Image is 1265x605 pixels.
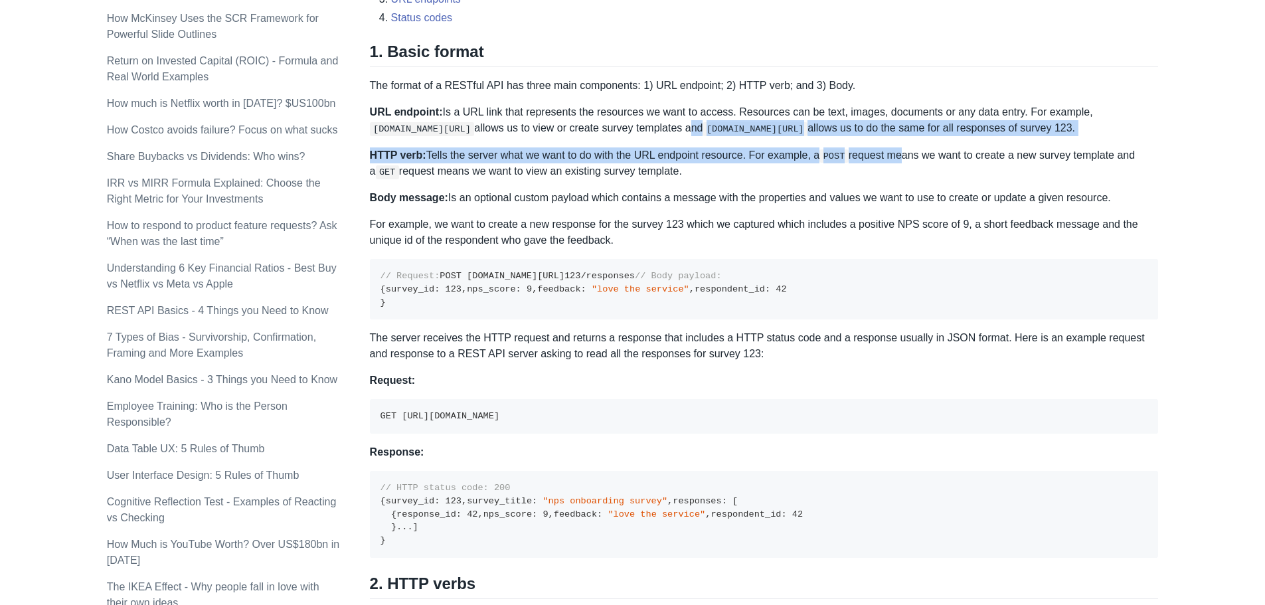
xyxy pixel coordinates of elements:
p: The server receives the HTTP request and returns a response that includes a HTTP status code and ... [370,330,1159,362]
span: } [391,522,396,532]
span: : [581,284,586,294]
span: { [380,284,386,294]
strong: Body message: [370,192,448,203]
span: , [462,284,467,294]
a: IRR vs MIRR Formula Explained: Choose the Right Metric for Your Investments [107,177,321,205]
code: GET [URL][DOMAIN_NAME] [380,411,499,421]
code: POST [819,149,849,163]
a: Share Buybacks vs Dividends: Who wins? [107,151,305,162]
span: , [667,496,673,506]
code: [DOMAIN_NAME][URL] [703,122,807,135]
a: Understanding 6 Key Financial Ratios - Best Buy vs Netflix vs Meta vs Apple [107,262,337,290]
span: , [462,496,467,506]
span: , [689,284,695,294]
span: : [434,284,440,294]
p: For example, we want to create a new response for the survey 123 which we captured which includes... [370,216,1159,248]
span: ] [413,522,418,532]
span: 123 [564,271,580,281]
span: : [434,496,440,506]
a: Kano Model Basics - 3 Things you Need to Know [107,374,337,385]
span: 42 [792,509,803,519]
span: // Body payload: [635,271,722,281]
strong: HTTP verb: [370,149,426,161]
code: POST [DOMAIN_NAME][URL] /responses survey_id nps_score feedback respondent_id [380,271,787,307]
a: User Interface Design: 5 Rules of Thumb [107,470,299,481]
a: Cognitive Reflection Test - Examples of Reacting vs Checking [107,496,337,523]
span: } [380,535,386,545]
span: : [781,509,786,519]
strong: Request: [370,375,415,386]
a: How to respond to product feature requests? Ask “When was the last time” [107,220,337,247]
a: Return on Invested Capital (ROIC) - Formula and Real World Examples [107,55,339,82]
a: How much is Netflix worth in [DATE]? $US100bn [107,98,336,109]
a: Employee Training: Who is the Person Responsible? [107,400,288,428]
span: : [722,496,727,506]
a: Data Table UX: 5 Rules of Thumb [107,443,265,454]
strong: Response: [370,446,424,458]
span: [ [732,496,738,506]
span: "love the service" [608,509,705,519]
code: GET [376,165,399,179]
span: 123 [446,284,462,294]
span: } [380,298,386,307]
h2: 1. Basic format [370,42,1159,67]
span: , [478,509,483,519]
a: 7 Types of Bias - Survivorship, Confirmation, Framing and More Examples [107,331,316,359]
p: Tells the server what we want to do with the URL endpoint resource. For example, a request means ... [370,147,1159,180]
span: 123 [446,496,462,506]
span: { [380,496,386,506]
a: How McKinsey Uses the SCR Framework for Powerful Slide Outlines [107,13,319,40]
span: 9 [527,284,532,294]
span: , [705,509,711,519]
span: : [456,509,462,519]
p: Is a URL link that represents the resources we want to access. Resources can be text, images, doc... [370,104,1159,136]
span: 42 [776,284,786,294]
span: : [532,509,537,519]
span: "love the service" [592,284,689,294]
p: The format of a RESTful API has three main components: 1) URL endpoint; 2) HTTP verb; and 3) Body. [370,78,1159,94]
span: : [765,284,770,294]
span: , [532,284,537,294]
a: Status codes [391,12,453,23]
code: survey_id survey_title responses response_id nps_score feedback respondent_id ... [380,483,803,545]
a: How Much is YouTube Worth? Over US$180bn in [DATE] [107,539,339,566]
a: REST API Basics - 4 Things you Need to Know [107,305,329,316]
span: "nps onboarding survey" [543,496,667,506]
p: Is an optional custom payload which contains a message with the properties and values we want to ... [370,190,1159,206]
span: : [516,284,521,294]
span: : [532,496,537,506]
code: [DOMAIN_NAME][URL] [370,122,475,135]
span: // Request: [380,271,440,281]
span: // HTTP status code: 200 [380,483,511,493]
span: : [597,509,602,519]
span: { [391,509,396,519]
strong: URL endpoint: [370,106,443,118]
a: How Costco avoids failure? Focus on what sucks [107,124,338,135]
span: 42 [467,509,477,519]
span: 9 [543,509,548,519]
span: , [548,509,554,519]
h2: 2. HTTP verbs [370,574,1159,599]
